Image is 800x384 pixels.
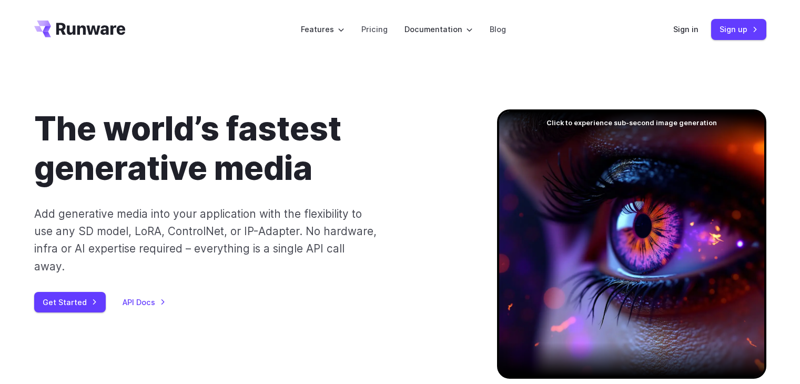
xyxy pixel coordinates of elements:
[490,23,506,35] a: Blog
[34,21,126,37] a: Go to /
[301,23,345,35] label: Features
[404,23,473,35] label: Documentation
[361,23,388,35] a: Pricing
[34,292,106,312] a: Get Started
[711,19,766,39] a: Sign up
[34,109,463,188] h1: The world’s fastest generative media
[673,23,698,35] a: Sign in
[123,296,166,308] a: API Docs
[34,205,378,275] p: Add generative media into your application with the flexibility to use any SD model, LoRA, Contro...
